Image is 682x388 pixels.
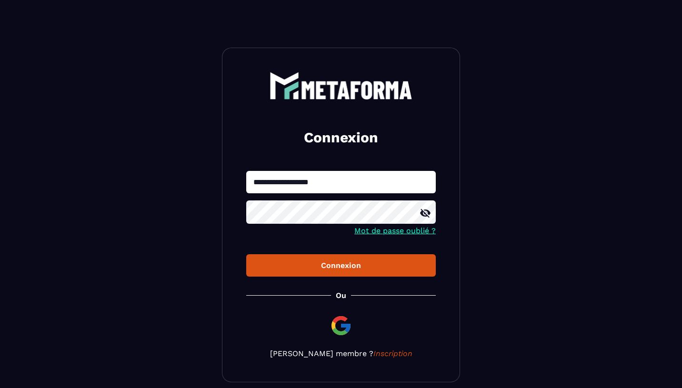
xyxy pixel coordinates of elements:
[354,226,436,235] a: Mot de passe oublié ?
[254,261,428,270] div: Connexion
[330,314,352,337] img: google
[270,72,412,99] img: logo
[246,254,436,277] button: Connexion
[258,128,424,147] h2: Connexion
[246,349,436,358] p: [PERSON_NAME] membre ?
[336,291,346,300] p: Ou
[373,349,412,358] a: Inscription
[246,72,436,99] a: logo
